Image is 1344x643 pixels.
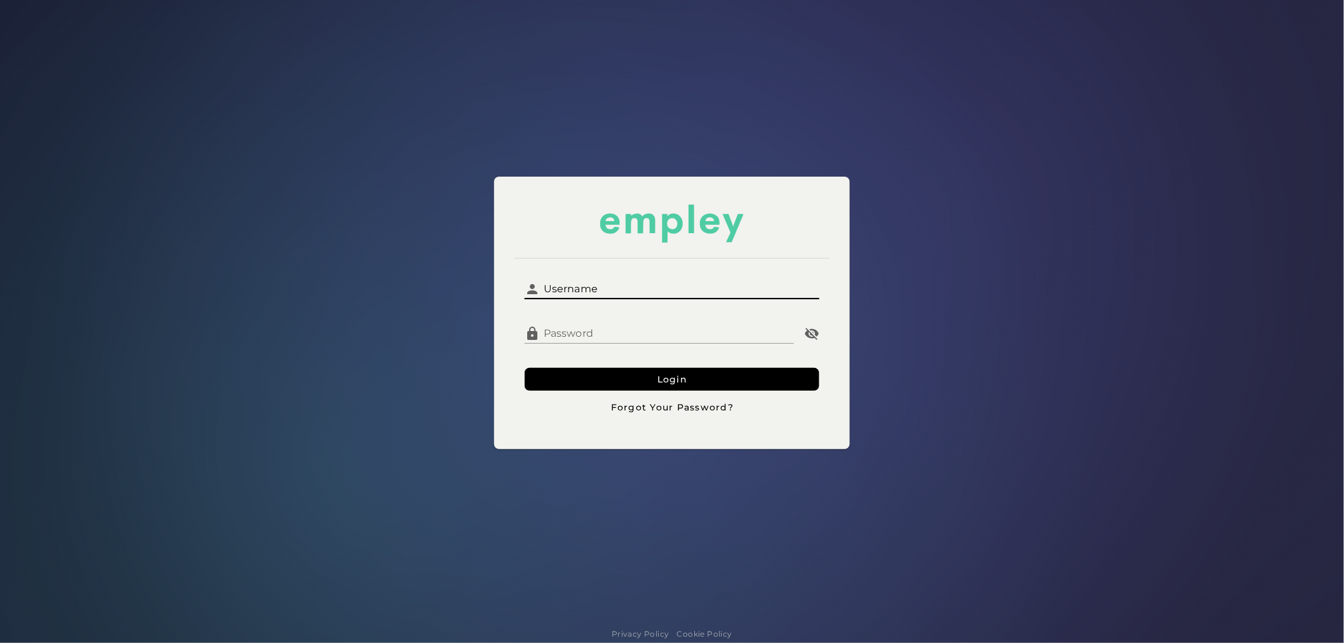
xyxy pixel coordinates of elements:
button: Forgot Your Password? [525,396,819,419]
i: Password appended action [804,326,819,341]
a: Cookie Policy [677,628,732,640]
span: Forgot Your Password? [610,402,734,413]
a: Privacy Policy [612,628,669,640]
button: Login [525,368,819,391]
span: Login [657,374,688,385]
